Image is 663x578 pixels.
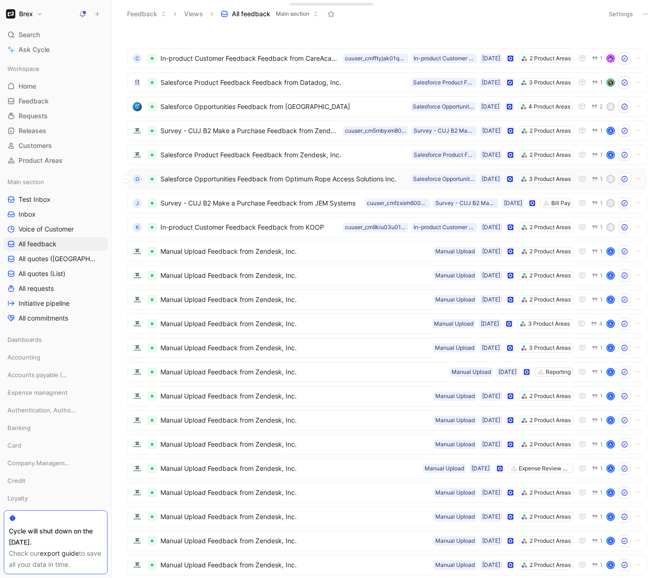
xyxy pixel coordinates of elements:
a: export guide [40,549,79,557]
button: 1 [590,512,605,522]
a: logoManual Upload Feedback from Zendesk, Inc.2 Product Areas[DATE]Manual Upload1A [127,434,647,455]
img: avatar [607,79,614,86]
div: Check our to save all your data in time. [9,548,102,570]
div: A [607,345,614,351]
div: Bill Pay [551,199,571,208]
button: 2 [589,102,605,112]
div: A [607,514,614,520]
div: Dashboards [4,333,108,347]
button: 1 [590,150,605,160]
div: 3 Product Areas [529,343,571,353]
a: logoManual Upload Feedback from Zendesk, Inc.Reporting[DATE]Manual Upload1A [127,362,647,382]
div: A [607,441,614,448]
span: Manual Upload Feedback from Zendesk, Inc. [160,366,446,378]
img: logo [133,102,142,111]
a: KIn-product Customer Feedback Feedback from KOOP2 Product Areas[DATE]In-product Customer Feedback... [127,217,647,238]
div: Accounts payable (AP) [4,368,108,385]
a: logoSalesforce Opportunities Feedback from [GEOGRAPHIC_DATA]4 Product Areas[DATE]Salesforce Oppor... [127,96,647,117]
div: Reporting [546,367,571,377]
div: 2 Product Areas [529,150,571,160]
div: Loyalty [4,491,108,508]
div: Expense Review & Approval [519,464,571,473]
div: Salesforce Product Feedback [413,78,474,87]
button: 4 [589,319,605,329]
span: 1 [600,417,603,423]
div: Card [4,438,108,452]
span: Feedback [19,96,49,106]
div: Expense managment [4,385,108,399]
button: 1 [590,53,605,64]
a: Inbox [4,207,108,221]
a: logoSalesforce Product Feedback Feedback from Datadog, Inc.3 Product Areas[DATE]Salesforce Produc... [127,72,647,93]
span: All feedback [232,9,270,19]
img: logo [133,126,142,135]
a: Ask Cycle [4,43,108,57]
img: avatar [607,55,614,62]
div: Manual Upload [425,464,464,473]
span: 1 [600,490,603,495]
span: Manual Upload Feedback from Zendesk, Inc. [160,463,419,474]
span: Dashboards [7,335,42,344]
img: logo [133,271,142,280]
img: logo [133,536,142,546]
a: logoManual Upload Feedback from Zendesk, Inc.2 Product Areas[DATE]Manual Upload1A [127,265,647,286]
div: Dashboards [4,333,108,349]
img: logo [133,343,142,353]
a: JSurvey - CUJ B2 Make a Purchase Feedback from JEM SystemsBill Pay[DATE]Survey - CUJ B2 Make a Pu... [127,193,647,213]
div: Cycle will shut down on the [DATE]. [9,526,102,548]
span: Card [7,441,21,450]
div: Accounts payable (AP) [4,368,108,382]
div: Search [4,28,108,42]
div: Survey - CUJ B2 Make a Purchase [435,199,497,208]
span: 1 [600,176,603,182]
span: Requests [19,111,48,121]
a: logoManual Upload Feedback from Zendesk, Inc.2 Product Areas[DATE]Manual Upload1A [127,241,647,262]
a: CIn-product Customer Feedback Feedback from CareAcademy2 Product Areas[DATE]In-product Customer F... [127,48,647,69]
div: cuuser_cm5mbyxm806i80d16lkudgprt [345,126,406,135]
span: Survey - CUJ B2 Make a Purchase Feedback from Zendesk, Inc. [160,125,339,136]
span: All feedback [19,239,57,249]
span: Main section [276,9,309,19]
div: 2 Product Areas [529,560,571,570]
div: [DATE] [482,295,500,304]
span: Manual Upload Feedback from Zendesk, Inc. [160,294,430,305]
div: Manual Upload [435,416,475,425]
a: Feedback [4,94,108,108]
button: 1 [590,270,605,281]
div: [DATE] [482,416,500,425]
div: K [133,223,142,232]
a: Test Inbox [4,193,108,206]
div: [DATE] [482,126,500,135]
div: Manual Upload [435,392,475,401]
a: logoManual Upload Feedback from Zendesk, Inc.2 Product Areas[DATE]Manual Upload1A [127,386,647,406]
a: All commitments [4,311,108,325]
div: [DATE] [482,512,500,521]
img: logo [133,392,142,401]
img: Brex [6,9,15,19]
span: Product Areas [19,156,63,165]
button: 1 [590,295,605,305]
div: [DATE] [481,319,499,328]
span: 1 [600,56,603,61]
span: All requests [19,284,54,293]
img: logo [133,319,142,328]
div: 2 Product Areas [529,512,571,521]
div: Salesforce Product Feedback [414,150,475,160]
div: Main sectionTest InboxInboxVoice of CustomerAll feedbackAll quotes ([GEOGRAPHIC_DATA])All quotes ... [4,175,108,325]
button: BrexBrex [4,7,45,20]
span: All quotes (List) [19,269,65,278]
a: logoManual Upload Feedback from Zendesk, Inc.2 Product Areas[DATE]Manual Upload1A [127,507,647,527]
a: All feedback [4,237,108,251]
button: 1 [590,367,605,377]
span: Company Management [7,458,70,468]
span: Ask Cycle [19,44,50,55]
span: Salesforce Opportunities Feedback from Optimum Rope Access Solutions Inc. [160,173,408,185]
span: Salesforce Product Feedback Feedback from Zendesk, Inc. [160,149,408,161]
div: [DATE] [481,102,499,111]
div: In-product Customer Feedback [414,223,475,232]
span: Inbox [19,210,36,219]
button: 1 [590,198,605,208]
div: B [607,176,614,182]
div: 2 Product Areas [529,247,571,256]
div: Card [4,438,108,455]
